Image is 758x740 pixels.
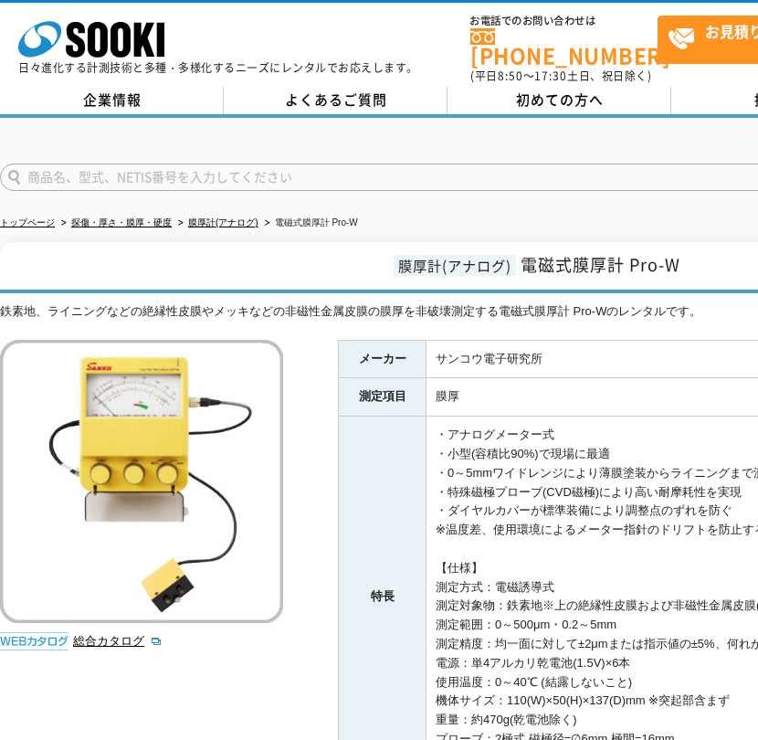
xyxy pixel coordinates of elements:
[521,252,680,277] span: 電磁式膜厚計 Pro-W
[394,255,516,276] span: 膜厚計(アナログ)
[339,340,426,378] th: メーカー
[470,68,651,84] span: (平日 ～ 土日、祝日除く)
[447,87,671,114] a: 初めての方へ
[261,214,358,233] li: 電磁式膜厚計 Pro-W
[71,217,172,227] a: 探傷・厚さ・膜厚・硬度
[73,634,163,648] a: 総合カタログ
[516,90,604,110] span: 初めての方へ
[18,62,418,73] p: 日々進化する計測技術と多種・多様化するニーズにレンタルでお応えします。
[188,217,258,227] a: 膜厚計(アナログ)
[470,16,658,26] span: お電話でのお問い合わせは
[534,68,567,84] span: 17:30
[498,68,523,84] span: 8:50
[339,378,426,417] th: 測定項目
[224,87,447,114] a: よくあるご質問
[470,28,658,66] a: [PHONE_NUMBER]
